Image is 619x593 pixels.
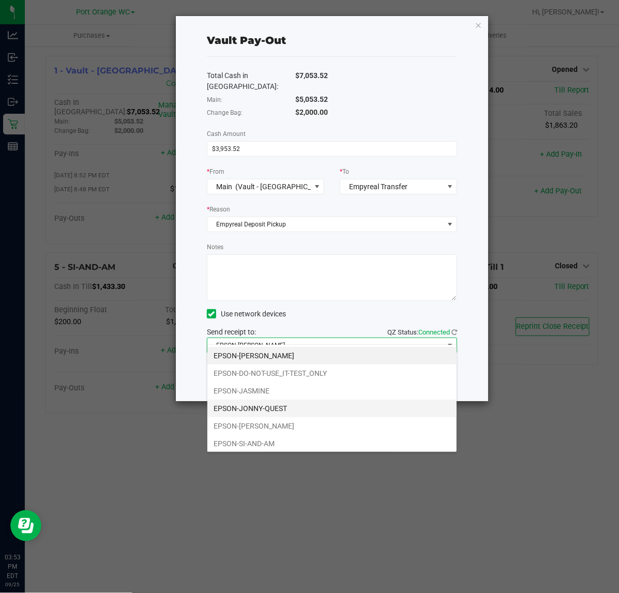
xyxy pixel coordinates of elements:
label: Notes [207,242,223,252]
span: QZ Status: [387,328,457,336]
li: EPSON-DO-NOT-USE_IT-TEST_ONLY [207,364,457,382]
label: Reason [207,205,230,214]
label: To [340,167,349,176]
span: Send receipt to: [207,328,256,336]
iframe: Resource center [10,510,41,541]
span: Change Bag: [207,109,243,116]
span: EPSON-[PERSON_NAME] [207,338,444,353]
span: Empyreal Transfer [350,183,408,191]
li: EPSON-[PERSON_NAME] [207,417,457,435]
span: Connected [418,328,450,336]
label: From [207,167,224,176]
label: Use network devices [207,309,286,320]
li: EPSON-SI-AND-AM [207,435,457,452]
span: $2,000.00 [295,108,328,116]
span: Total Cash in [GEOGRAPHIC_DATA]: [207,71,278,90]
span: (Vault - [GEOGRAPHIC_DATA]) [236,183,333,191]
span: Main [217,183,233,191]
li: EPSON-JONNY-QUEST [207,400,457,417]
div: Vault Pay-Out [207,33,286,48]
li: EPSON-JASMINE [207,382,457,400]
span: $7,053.52 [295,71,328,80]
span: Cash Amount [207,130,246,138]
span: Main: [207,96,222,103]
span: Empyreal Deposit Pickup [207,217,444,232]
span: $5,053.52 [295,95,328,103]
li: EPSON-[PERSON_NAME] [207,347,457,364]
